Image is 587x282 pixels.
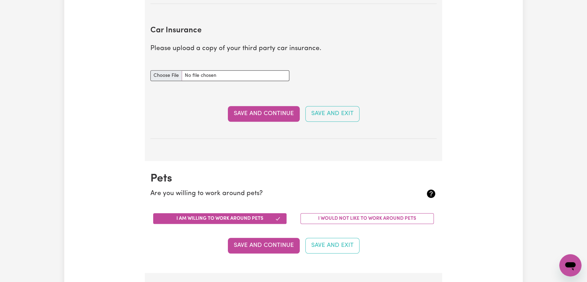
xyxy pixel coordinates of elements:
[559,254,581,276] iframe: Button to launch messaging window
[300,213,434,224] button: I would not like to work around pets
[150,44,437,54] p: Please upload a copy of your third party car insurance.
[305,106,359,121] button: Save and Exit
[305,238,359,253] button: Save and Exit
[228,238,300,253] button: Save and Continue
[150,172,437,185] h2: Pets
[153,213,287,224] button: I am willing to work around pets
[150,26,437,35] h2: Car Insurance
[150,189,389,199] p: Are you willing to work around pets?
[228,106,300,121] button: Save and Continue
